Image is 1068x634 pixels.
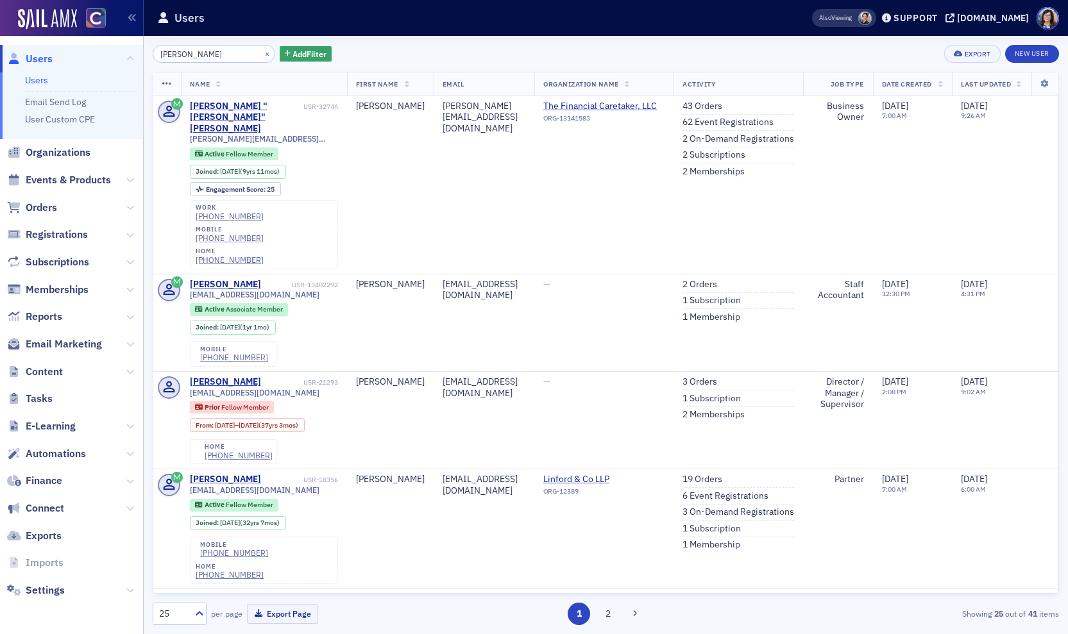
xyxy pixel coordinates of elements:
[965,51,991,58] div: Export
[882,100,908,112] span: [DATE]
[26,556,64,570] span: Imports
[262,47,273,59] button: ×
[190,418,305,432] div: From: 1984-08-06 00:00:00
[190,485,319,495] span: [EMAIL_ADDRESS][DOMAIN_NAME]
[190,303,289,316] div: Active: Active: Associate Member
[957,12,1029,24] div: [DOMAIN_NAME]
[992,608,1005,619] strong: 25
[77,8,106,30] a: View Homepage
[819,13,831,22] div: Also
[682,409,745,421] a: 2 Memberships
[206,186,275,193] div: 25
[263,281,338,289] div: USR-13402292
[190,182,281,196] div: Engagement Score: 25
[356,376,425,388] div: [PERSON_NAME]
[682,506,794,518] a: 3 On-Demand Registrations
[961,100,987,112] span: [DATE]
[568,603,590,625] button: 1
[196,323,220,331] span: Joined :
[205,304,226,313] span: Active
[682,312,740,323] a: 1 Membership
[196,255,264,265] a: [PHONE_NUMBER]
[26,447,86,461] span: Automations
[766,608,1059,619] div: Showing out of items
[205,500,226,509] span: Active
[86,8,106,28] img: SailAMX
[26,529,62,543] span: Exports
[7,255,89,269] a: Subscriptions
[543,376,550,387] span: —
[196,519,220,527] span: Joined :
[174,10,205,26] h1: Users
[190,165,286,179] div: Joined: 2015-08-31 00:00:00
[200,346,268,353] div: mobile
[221,403,269,412] span: Fellow Member
[7,228,88,242] a: Registrations
[7,310,62,324] a: Reports
[190,499,279,512] div: Active: Active: Fellow Member
[682,523,741,535] a: 1 Subscription
[682,149,745,161] a: 2 Subscriptions
[443,79,464,88] span: Email
[18,9,77,29] a: SailAMX
[153,45,275,63] input: Search…
[190,279,261,290] div: [PERSON_NAME]
[190,290,319,299] span: [EMAIL_ADDRESS][DOMAIN_NAME]
[196,247,264,255] div: home
[159,607,187,621] div: 25
[7,201,57,215] a: Orders
[831,79,864,88] span: Job Type
[7,419,76,433] a: E-Learning
[819,13,852,22] span: Viewing
[205,149,226,158] span: Active
[682,376,717,388] a: 3 Orders
[812,101,864,123] div: Business Owner
[195,149,273,158] a: Active Fellow Member
[961,289,985,298] time: 4:31 PM
[215,421,298,430] div: – (37yrs 3mos)
[961,485,986,494] time: 6:00 AM
[682,79,716,88] span: Activity
[200,548,268,558] a: [PHONE_NUMBER]
[682,393,741,405] a: 1 Subscription
[190,474,261,485] a: [PERSON_NAME]
[7,283,89,297] a: Memberships
[443,101,525,135] div: [PERSON_NAME][EMAIL_ADDRESS][DOMAIN_NAME]
[7,447,86,461] a: Automations
[205,403,221,412] span: Prior
[220,167,280,176] div: (9yrs 11mos)
[443,474,525,496] div: [EMAIL_ADDRESS][DOMAIN_NAME]
[200,541,268,549] div: mobile
[190,376,261,388] div: [PERSON_NAME]
[190,401,275,413] div: Prior: Prior: Fellow Member
[263,378,338,387] div: USR-21293
[190,147,279,160] div: Active: Active: Fellow Member
[812,474,864,485] div: Partner
[1026,608,1039,619] strong: 41
[263,476,338,484] div: USR-18356
[882,485,907,494] time: 7:00 AM
[196,226,264,233] div: mobile
[25,74,48,86] a: Users
[195,501,273,509] a: Active Fellow Member
[190,79,210,88] span: Name
[190,516,286,530] div: Joined: 1993-01-02 00:00:00
[205,451,273,460] a: [PHONE_NUMBER]
[682,117,774,128] a: 62 Event Registrations
[190,101,301,135] a: [PERSON_NAME] "[PERSON_NAME]" [PERSON_NAME]
[7,556,64,570] a: Imports
[292,48,326,60] span: Add Filter
[26,283,89,297] span: Memberships
[961,376,987,387] span: [DATE]
[961,111,986,120] time: 9:26 AM
[220,519,280,527] div: (32yrs 7mos)
[682,279,717,290] a: 2 Orders
[543,474,660,485] a: Linford & Co LLP
[215,421,235,430] span: [DATE]
[190,321,276,335] div: Joined: 2024-07-08 00:00:00
[894,12,938,24] div: Support
[26,173,111,187] span: Events & Products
